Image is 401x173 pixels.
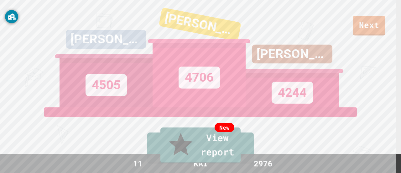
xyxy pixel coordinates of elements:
a: Next [353,16,385,35]
a: View report [160,127,241,163]
div: New [215,123,234,132]
button: GoGuardian Privacy Information [5,10,18,23]
div: [PERSON_NAME] [252,45,332,63]
div: [PERSON_NAME] [66,30,146,49]
div: 4706 [179,67,220,89]
div: 4505 [86,74,127,96]
div: [PERSON_NAME] [159,8,241,41]
div: 4244 [272,82,313,104]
